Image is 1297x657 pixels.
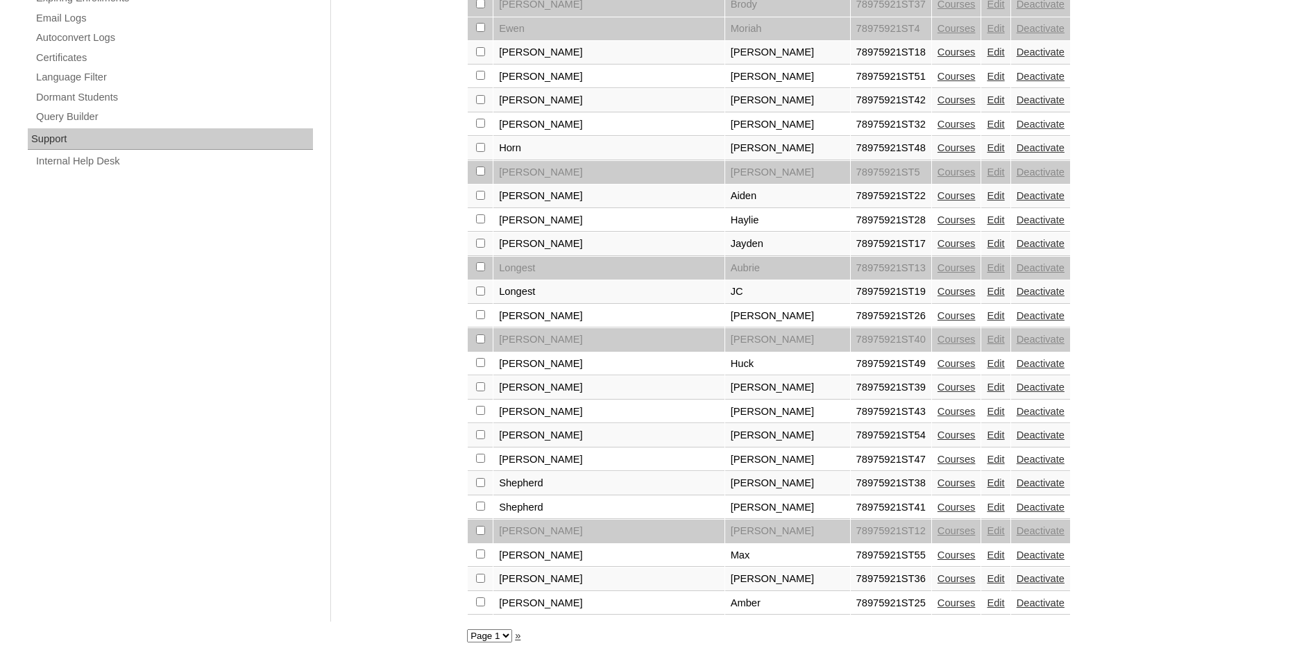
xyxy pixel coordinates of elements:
td: [PERSON_NAME] [725,41,850,65]
td: Shepherd [493,472,724,495]
a: Edit [987,46,1004,58]
a: Deactivate [1017,190,1065,201]
td: 78975921ST48 [851,137,931,160]
a: Courses [938,358,976,369]
a: Deactivate [1017,167,1065,178]
td: [PERSON_NAME] [493,161,724,185]
td: 78975921ST18 [851,41,931,65]
a: Deactivate [1017,238,1065,249]
a: Edit [987,167,1004,178]
a: Deactivate [1017,142,1065,153]
a: Edit [987,286,1004,297]
a: Deactivate [1017,358,1065,369]
td: 78975921ST13 [851,257,931,280]
a: Deactivate [1017,549,1065,561]
a: Deactivate [1017,94,1065,105]
a: Deactivate [1017,334,1065,345]
a: Courses [938,502,976,513]
td: [PERSON_NAME] [725,400,850,424]
td: 78975921ST5 [851,161,931,185]
a: Courses [938,286,976,297]
a: Edit [987,477,1004,488]
a: Courses [938,334,976,345]
a: Edit [987,214,1004,225]
td: [PERSON_NAME] [725,424,850,447]
td: 78975921ST22 [851,185,931,208]
a: Courses [938,597,976,608]
td: [PERSON_NAME] [725,137,850,160]
td: 78975921ST4 [851,17,931,41]
td: [PERSON_NAME] [725,472,850,495]
a: Deactivate [1017,477,1065,488]
td: 78975921ST41 [851,496,931,520]
td: 78975921ST32 [851,113,931,137]
td: Jayden [725,232,850,256]
a: Edit [987,94,1004,105]
td: 78975921ST49 [851,352,931,376]
td: [PERSON_NAME] [725,305,850,328]
a: Courses [938,262,976,273]
td: Max [725,544,850,568]
td: [PERSON_NAME] [725,113,850,137]
a: Courses [938,238,976,249]
a: Internal Help Desk [35,153,313,170]
td: [PERSON_NAME] [725,161,850,185]
td: [PERSON_NAME] [493,376,724,400]
a: Deactivate [1017,262,1065,273]
td: 78975921ST47 [851,448,931,472]
td: 78975921ST39 [851,376,931,400]
td: Aiden [725,185,850,208]
a: Courses [938,142,976,153]
td: [PERSON_NAME] [493,568,724,591]
td: [PERSON_NAME] [725,89,850,112]
td: [PERSON_NAME] [493,305,724,328]
a: Edit [987,238,1004,249]
a: Deactivate [1017,502,1065,513]
td: [PERSON_NAME] [493,520,724,543]
td: Haylie [725,209,850,232]
a: Deactivate [1017,454,1065,465]
a: Courses [938,477,976,488]
td: [PERSON_NAME] [493,209,724,232]
td: [PERSON_NAME] [493,592,724,615]
a: Courses [938,190,976,201]
a: Edit [987,454,1004,465]
a: Deactivate [1017,46,1065,58]
a: Edit [987,502,1004,513]
td: [PERSON_NAME] [725,376,850,400]
td: Horn [493,137,724,160]
a: Courses [938,573,976,584]
a: Deactivate [1017,119,1065,130]
td: Aubrie [725,257,850,280]
a: Courses [938,382,976,393]
a: Deactivate [1017,71,1065,82]
a: Deactivate [1017,429,1065,441]
td: 78975921ST25 [851,592,931,615]
a: Deactivate [1017,525,1065,536]
td: 78975921ST42 [851,89,931,112]
a: Edit [987,429,1004,441]
td: JC [725,280,850,304]
a: Edit [987,190,1004,201]
td: 78975921ST26 [851,305,931,328]
a: Deactivate [1017,23,1065,34]
a: Autoconvert Logs [35,29,313,46]
td: 78975921ST12 [851,520,931,543]
td: [PERSON_NAME] [493,89,724,112]
a: Edit [987,71,1004,82]
a: Query Builder [35,108,313,126]
a: Edit [987,334,1004,345]
a: Courses [938,454,976,465]
td: [PERSON_NAME] [493,544,724,568]
div: Support [28,128,313,151]
a: Edit [987,549,1004,561]
a: Courses [938,119,976,130]
td: [PERSON_NAME] [725,448,850,472]
a: Edit [987,262,1004,273]
a: Courses [938,167,976,178]
a: Language Filter [35,69,313,86]
td: [PERSON_NAME] [725,328,850,352]
td: Amber [725,592,850,615]
td: Longest [493,257,724,280]
td: 78975921ST51 [851,65,931,89]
